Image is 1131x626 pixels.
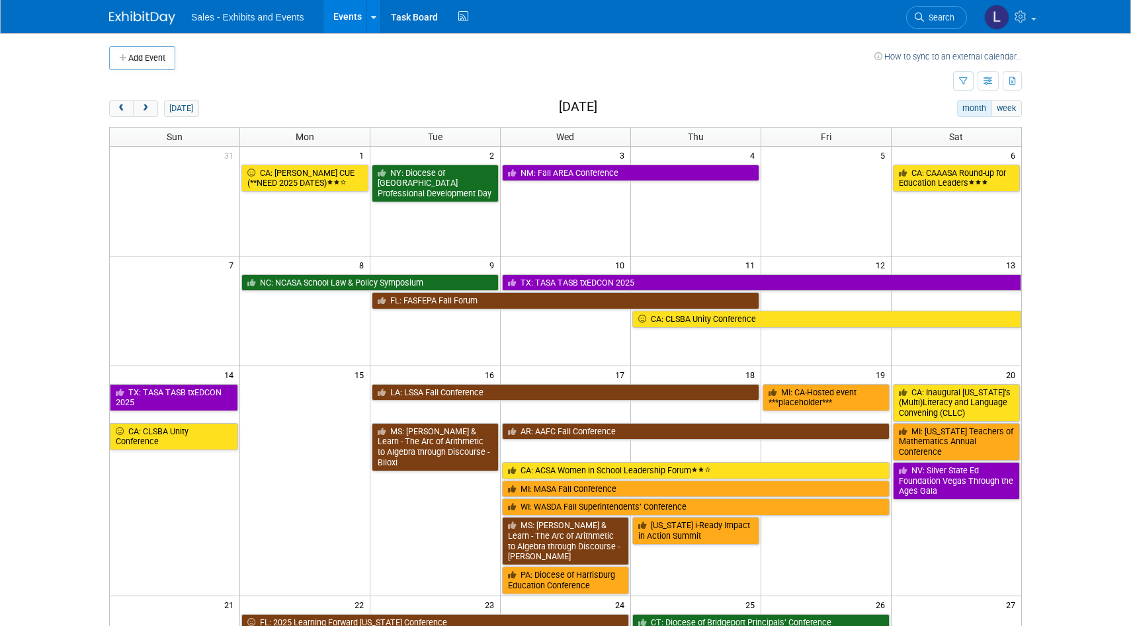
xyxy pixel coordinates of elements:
span: 16 [483,366,500,383]
span: 22 [353,596,370,613]
span: 26 [874,596,891,613]
span: 15 [353,366,370,383]
button: prev [109,100,134,117]
span: 11 [744,256,761,273]
span: 5 [879,147,891,163]
img: Lendy Bell [984,5,1009,30]
a: NV: Silver State Ed Foundation Vegas Through the Ages Gala [893,462,1020,500]
span: 21 [223,596,239,613]
span: Mon [296,132,314,142]
span: 4 [749,147,761,163]
button: next [133,100,157,117]
a: TX: TASA TASB txEDCON 2025 [110,384,238,411]
img: ExhibitDay [109,11,175,24]
a: CA: CLSBA Unity Conference [110,423,238,450]
a: MI: MASA Fall Conference [502,481,890,498]
a: NM: Fall AREA Conference [502,165,759,182]
span: 19 [874,366,891,383]
span: 6 [1009,147,1021,163]
a: LA: LSSA Fall Conference [372,384,759,401]
span: 20 [1005,366,1021,383]
a: CA: CLSBA Unity Conference [632,311,1021,328]
span: 8 [358,256,370,273]
a: TX: TASA TASB txEDCON 2025 [502,274,1021,292]
a: NY: Diocese of [GEOGRAPHIC_DATA] Professional Development Day [372,165,499,202]
a: Search [906,6,967,29]
span: 17 [614,366,630,383]
a: MI: CA-Hosted event ***placeholder*** [763,384,890,411]
span: Fri [821,132,831,142]
button: month [957,100,992,117]
span: Sun [167,132,183,142]
a: CA: CAAASA Round-up for Education Leaders [893,165,1020,192]
span: 23 [483,596,500,613]
span: 18 [744,366,761,383]
a: [US_STATE] i-Ready Impact in Action Summit [632,517,759,544]
a: MI: [US_STATE] Teachers of Mathematics Annual Conference [893,423,1020,461]
span: 1 [358,147,370,163]
a: MS: [PERSON_NAME] & Learn - The Arc of Arithmetic to Algebra through Discourse - Biloxi [372,423,499,471]
a: NC: NCASA School Law & Policy Symposium [241,274,499,292]
a: AR: AAFC Fall Conference [502,423,890,440]
a: CA: [PERSON_NAME] CUE (**NEED 2025 DATES) [241,165,368,192]
span: 2 [488,147,500,163]
span: 7 [228,256,239,273]
button: [DATE] [164,100,199,117]
button: week [991,100,1022,117]
span: 24 [614,596,630,613]
span: 25 [744,596,761,613]
span: Sat [949,132,963,142]
span: 14 [223,366,239,383]
span: 10 [614,256,630,273]
span: 31 [223,147,239,163]
span: 13 [1005,256,1021,273]
a: MS: [PERSON_NAME] & Learn - The Arc of Arithmetic to Algebra through Discourse - [PERSON_NAME] [502,517,629,565]
span: 3 [618,147,630,163]
span: 27 [1005,596,1021,613]
a: CA: Inaugural [US_STATE]’s (Multi)Literacy and Language Convening (CLLC) [893,384,1020,422]
span: Thu [688,132,704,142]
span: 12 [874,256,891,273]
span: 9 [488,256,500,273]
span: Sales - Exhibits and Events [191,12,304,22]
span: Tue [428,132,442,142]
a: How to sync to an external calendar... [874,52,1022,61]
a: FL: FASFEPA Fall Forum [372,292,759,309]
button: Add Event [109,46,175,70]
span: Wed [556,132,574,142]
a: PA: Diocese of Harrisburg Education Conference [502,567,629,594]
a: CA: ACSA Women in School Leadership Forum [502,462,890,479]
span: Search [924,13,954,22]
h2: [DATE] [559,100,597,114]
a: WI: WASDA Fall Superintendents’ Conference [502,498,890,516]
